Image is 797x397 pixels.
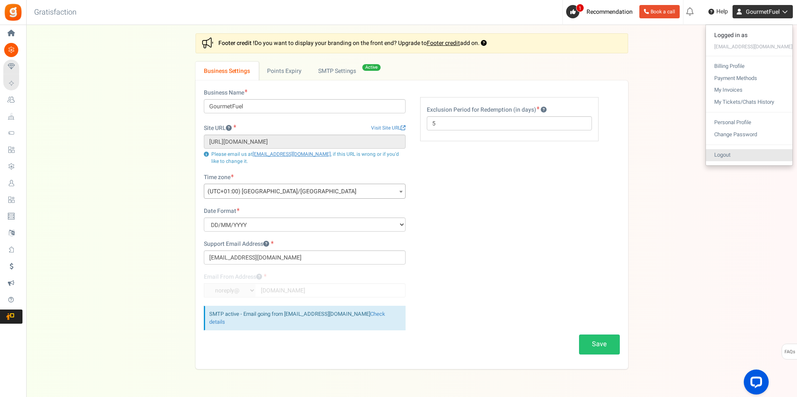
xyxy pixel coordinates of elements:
[427,39,460,47] a: Footer credit
[371,125,406,132] a: Visit Site URL
[706,42,792,52] div: [EMAIL_ADDRESS][DOMAIN_NAME]
[204,151,406,165] p: Please email us at , if this URL is wrong or if you'd like to change it.
[579,335,620,354] button: Save
[587,7,633,16] span: Recommendation
[196,62,259,80] a: Business Settings
[204,240,274,248] label: Support Email Address
[706,72,792,85] a: Payment Methods
[204,173,234,182] label: Time zone
[204,250,406,265] input: support@yourdomain.com
[204,207,240,215] label: Date Format
[25,4,86,21] h3: Gratisfaction
[566,5,636,18] a: 1 Recommendation
[204,306,406,330] div: SMTP active - Email going from [EMAIL_ADDRESS][DOMAIN_NAME]
[706,117,792,129] a: Personal Profile
[705,5,731,18] a: Help
[706,149,792,161] a: Logout
[259,62,310,80] a: Points Expiry
[204,184,405,199] span: (UTC+01:00) Europe/Dublin
[204,184,406,199] span: (UTC+01:00) Europe/Dublin
[706,84,792,96] a: My Invoices
[784,344,795,360] span: FAQs
[706,129,792,141] a: Change Password
[362,64,381,71] span: Active
[706,29,792,42] div: Logged in as
[706,60,792,72] a: Billing Profile
[714,7,728,16] span: Help
[196,33,628,53] div: Do you want to display your branding on the front end? Upgrade to add on.
[4,3,22,22] img: Gratisfaction
[576,4,584,12] span: 1
[706,96,792,108] a: My Tickets/Chats History
[639,5,680,18] a: Book a call
[209,310,385,326] a: Check details
[427,106,547,114] label: Exclusion Period for Redemption (in days)
[218,39,255,47] strong: Footer credit !
[204,135,406,149] input: http://www.example.com
[746,7,780,16] span: GourmetFuel
[204,99,406,113] input: Your business name
[204,89,248,97] label: Business Name
[310,62,384,80] a: ActiveSMTP Settings
[204,124,236,132] label: Site URL
[252,150,331,158] a: [EMAIL_ADDRESS][DOMAIN_NAME]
